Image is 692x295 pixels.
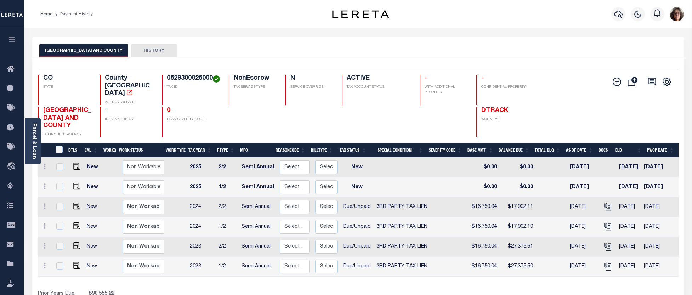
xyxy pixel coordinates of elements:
[469,158,500,177] td: $0.00
[234,85,277,90] p: TAX SERVICE TYPE
[532,143,563,158] th: Total DLQ: activate to sort column ascending
[39,44,128,57] button: [GEOGRAPHIC_DATA] AND COUNTY
[340,177,374,197] td: New
[376,224,427,229] span: 3RD PARTY TAX LIEN
[216,217,239,237] td: 1/2
[163,143,186,158] th: Work Type
[187,177,216,197] td: 2025
[239,237,277,257] td: Semi Annual
[500,158,536,177] td: $0.00
[216,237,239,257] td: 2/2
[469,197,500,217] td: $16,750.04
[84,158,103,177] td: New
[567,177,599,197] td: [DATE]
[426,143,465,158] th: Severity Code: activate to sort column ascending
[290,75,334,83] h4: N
[186,143,214,158] th: Tax Year: activate to sort column ascending
[481,85,530,90] p: CONFIDENTIAL PROPERTY
[84,197,103,217] td: New
[7,162,18,171] i: travel_explore
[641,158,673,177] td: [DATE]
[376,244,427,249] span: 3RD PARTY TAX LIEN
[616,197,641,217] td: [DATE]
[187,158,216,177] td: 2025
[101,143,116,158] th: WorkQ
[469,217,500,237] td: $16,750.04
[347,75,411,83] h4: ACTIVE
[567,217,599,237] td: [DATE]
[340,237,374,257] td: Due/Unpaid
[369,143,426,158] th: Special Condition: activate to sort column ascending
[84,257,103,277] td: New
[66,143,82,158] th: DTLS
[187,237,216,257] td: 2023
[496,143,532,158] th: Balance Due: activate to sort column ascending
[500,257,536,277] td: $27,375.50
[641,257,673,277] td: [DATE]
[187,257,216,277] td: 2023
[332,10,389,18] img: logo-dark.svg
[84,217,103,237] td: New
[187,197,216,217] td: 2024
[567,257,599,277] td: [DATE]
[340,197,374,217] td: Due/Unpaid
[469,257,500,277] td: $16,750.04
[340,257,374,277] td: Due/Unpaid
[167,85,221,90] p: TAX ID
[187,217,216,237] td: 2024
[234,75,277,83] h4: NonEscrow
[641,237,673,257] td: [DATE]
[239,158,277,177] td: Semi Annual
[38,143,51,158] th: &nbsp;&nbsp;&nbsp;&nbsp;&nbsp;&nbsp;&nbsp;&nbsp;&nbsp;&nbsp;
[340,158,374,177] td: New
[481,107,508,114] span: DTRACK
[105,107,107,114] span: -
[641,177,673,197] td: [DATE]
[500,217,536,237] td: $17,902.10
[616,217,641,237] td: [DATE]
[51,143,66,158] th: &nbsp;
[500,237,536,257] td: $27,375.51
[567,197,599,217] td: [DATE]
[500,197,536,217] td: $17,902.11
[641,197,673,217] td: [DATE]
[239,257,277,277] td: Semi Annual
[469,177,500,197] td: $0.00
[273,143,308,158] th: ReasonCode: activate to sort column ascending
[32,123,36,159] a: Parcel & Loan
[340,217,374,237] td: Due/Unpaid
[105,100,153,105] p: AGENCY WEBSITE
[596,143,612,158] th: Docs
[308,143,336,158] th: BillType: activate to sort column ascending
[216,257,239,277] td: 1/2
[481,75,484,81] span: -
[84,177,103,197] td: New
[290,85,334,90] p: SERVICE OVERRIDE
[376,204,427,209] span: 3RD PARTY TAX LIEN
[105,117,153,122] p: IN BANKRUPTCY
[616,177,641,197] td: [DATE]
[616,158,641,177] td: [DATE]
[116,143,164,158] th: Work Status
[563,143,596,158] th: As of Date: activate to sort column ascending
[500,177,536,197] td: $0.00
[84,237,103,257] td: New
[167,75,221,83] h4: 0529300026000
[336,143,369,158] th: Tax Status: activate to sort column ascending
[43,75,92,83] h4: CO
[52,11,93,17] li: Payment History
[481,117,530,122] p: WORK TYPE
[644,143,677,158] th: PWOP Date: activate to sort column ascending
[425,85,468,95] p: WITH ADDITIONAL PROPERTY
[347,85,411,90] p: TAX ACCOUNT STATUS
[214,143,237,158] th: RType: activate to sort column ascending
[616,237,641,257] td: [DATE]
[425,75,427,81] span: -
[239,197,277,217] td: Semi Annual
[567,158,599,177] td: [DATE]
[216,197,239,217] td: 2/2
[43,85,92,90] p: STATE
[567,237,599,257] td: [DATE]
[612,143,644,158] th: ELD: activate to sort column ascending
[167,107,170,114] span: 0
